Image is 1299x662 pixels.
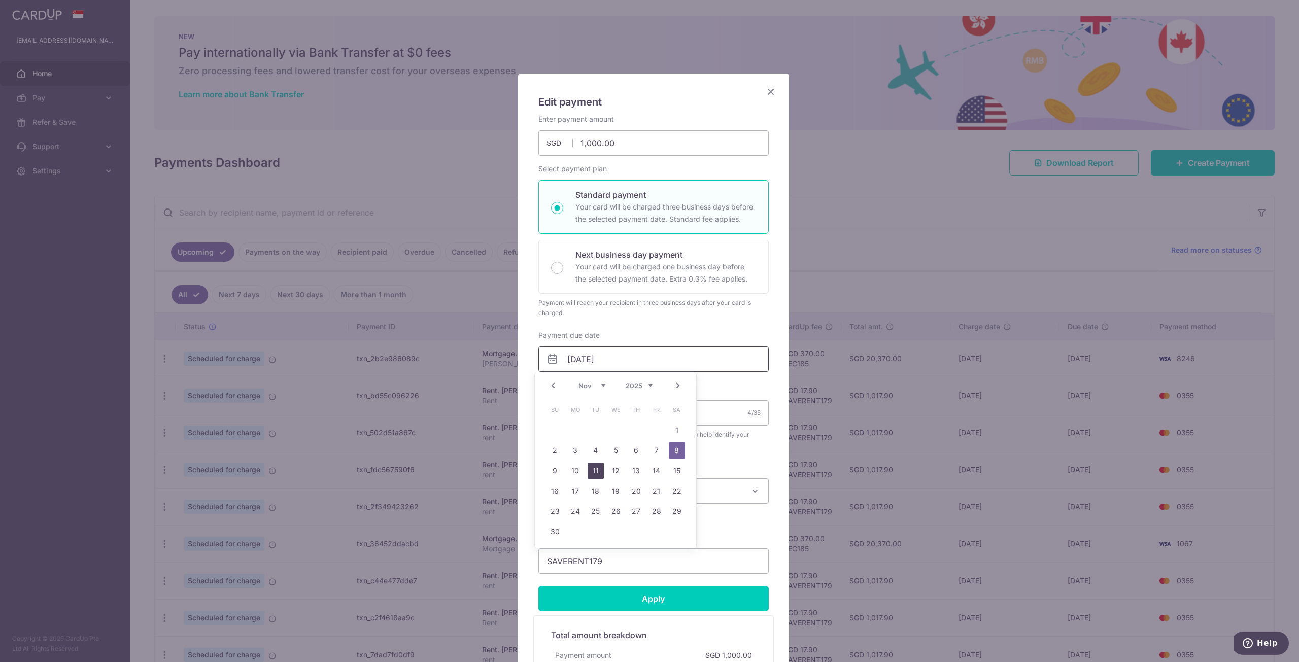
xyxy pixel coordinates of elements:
[628,463,644,479] a: 13
[608,402,624,418] span: Wednesday
[567,402,584,418] span: Monday
[588,442,604,459] a: 4
[575,189,756,201] p: Standard payment
[1234,632,1289,657] iframe: Opens a widget where you can find more information
[765,86,777,98] button: Close
[672,379,684,392] a: Next
[546,138,573,148] span: SGD
[588,503,604,519] a: 25
[567,503,584,519] a: 24
[628,483,644,499] a: 20
[608,463,624,479] a: 12
[669,422,685,438] a: 1
[669,463,685,479] a: 15
[588,402,604,418] span: Tuesday
[588,483,604,499] a: 18
[538,586,769,611] input: Apply
[538,330,600,340] label: Payment due date
[648,503,665,519] a: 28
[567,463,584,479] a: 10
[538,114,614,124] label: Enter payment amount
[547,503,563,519] a: 23
[575,201,756,225] p: Your card will be charged three business days before the selected payment date. Standard fee appl...
[628,402,644,418] span: Thursday
[648,442,665,459] a: 7
[669,402,685,418] span: Saturday
[628,442,644,459] a: 6
[648,463,665,479] a: 14
[547,442,563,459] a: 2
[588,463,604,479] a: 11
[547,402,563,418] span: Sunday
[669,483,685,499] a: 22
[547,483,563,499] a: 16
[547,379,559,392] a: Prev
[551,629,756,641] h5: Total amount breakdown
[608,483,624,499] a: 19
[628,503,644,519] a: 27
[648,483,665,499] a: 21
[538,298,769,318] div: Payment will reach your recipient in three business days after your card is charged.
[538,94,769,110] h5: Edit payment
[669,442,685,459] a: 8
[567,483,584,499] a: 17
[538,130,769,156] input: 0.00
[747,408,761,418] div: 4/35
[608,503,624,519] a: 26
[648,402,665,418] span: Friday
[608,442,624,459] a: 5
[547,524,563,540] a: 30
[547,463,563,479] a: 9
[538,164,607,174] label: Select payment plan
[575,261,756,285] p: Your card will be charged one business day before the selected payment date. Extra 0.3% fee applies.
[567,442,584,459] a: 3
[575,249,756,261] p: Next business day payment
[538,346,769,372] input: DD / MM / YYYY
[669,503,685,519] a: 29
